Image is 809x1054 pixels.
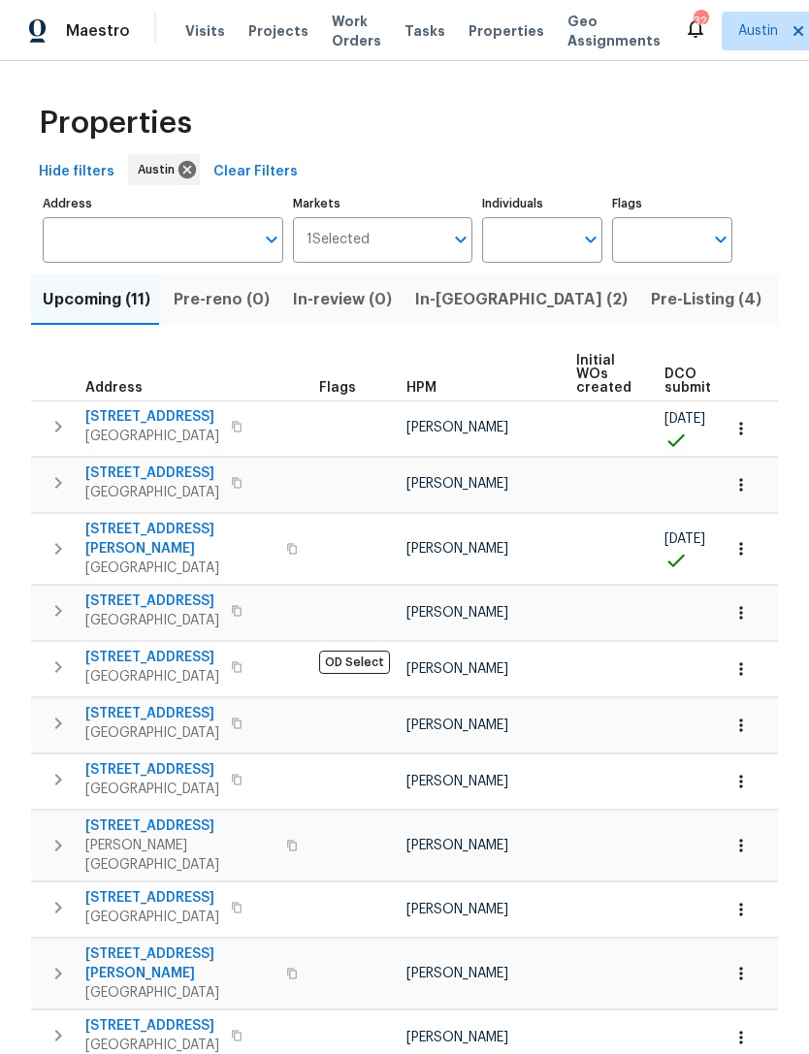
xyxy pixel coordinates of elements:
span: [PERSON_NAME] [406,542,508,556]
span: Upcoming (11) [43,286,150,313]
span: Tasks [404,24,445,38]
span: [GEOGRAPHIC_DATA] [85,611,219,630]
span: Initial WOs created [576,354,631,395]
span: [GEOGRAPHIC_DATA] [85,908,219,927]
span: [GEOGRAPHIC_DATA] [85,780,219,799]
button: Open [447,226,474,253]
span: Properties [39,113,192,133]
button: Clear Filters [206,154,306,190]
span: [STREET_ADDRESS] [85,888,219,908]
span: [GEOGRAPHIC_DATA] [85,483,219,502]
span: [PERSON_NAME] [406,477,508,491]
div: Austin [128,154,200,185]
span: [PERSON_NAME] [406,606,508,620]
span: [GEOGRAPHIC_DATA] [85,983,275,1003]
span: In-review (0) [293,286,392,313]
span: [STREET_ADDRESS] [85,648,219,667]
span: Geo Assignments [567,12,661,50]
span: [STREET_ADDRESS] [85,407,219,427]
span: Clear Filters [213,160,298,184]
span: [STREET_ADDRESS] [85,816,275,836]
span: [STREET_ADDRESS] [85,704,219,723]
span: Work Orders [332,12,381,50]
span: [STREET_ADDRESS] [85,760,219,780]
span: OD Select [319,651,390,674]
label: Individuals [482,198,602,209]
span: [DATE] [664,412,705,426]
span: [GEOGRAPHIC_DATA] [85,427,219,446]
button: Open [707,226,734,253]
button: Hide filters [31,154,122,190]
span: HPM [406,381,437,395]
span: Maestro [66,21,130,41]
span: [DATE] [664,532,705,546]
span: Properties [469,21,544,41]
label: Address [43,198,283,209]
span: [PERSON_NAME] [406,903,508,916]
span: Projects [248,21,308,41]
span: [PERSON_NAME] [406,662,508,676]
span: [STREET_ADDRESS] [85,1016,219,1036]
span: [GEOGRAPHIC_DATA] [85,667,219,687]
span: Hide filters [39,160,114,184]
label: Markets [293,198,473,209]
span: [PERSON_NAME] [406,775,508,788]
span: [PERSON_NAME] [406,719,508,732]
span: Flags [319,381,356,395]
span: Pre-Listing (4) [651,286,761,313]
span: DCO submitted [664,367,734,395]
span: [STREET_ADDRESS] [85,463,219,483]
span: [PERSON_NAME][GEOGRAPHIC_DATA] [85,836,275,875]
button: Open [577,226,604,253]
span: [PERSON_NAME] [406,421,508,434]
span: [PERSON_NAME] [406,967,508,980]
span: [STREET_ADDRESS][PERSON_NAME] [85,520,275,559]
span: In-[GEOGRAPHIC_DATA] (2) [415,286,628,313]
span: Austin [738,21,778,41]
span: [PERSON_NAME] [406,839,508,852]
span: 1 Selected [307,232,370,248]
span: [STREET_ADDRESS][PERSON_NAME] [85,944,275,983]
button: Open [258,226,285,253]
span: [GEOGRAPHIC_DATA] [85,723,219,743]
span: Address [85,381,143,395]
span: Visits [185,21,225,41]
span: [STREET_ADDRESS] [85,591,219,611]
span: [GEOGRAPHIC_DATA] [85,559,275,578]
span: Austin [138,160,182,179]
span: Pre-reno (0) [174,286,270,313]
span: [PERSON_NAME] [406,1031,508,1044]
label: Flags [612,198,732,209]
div: 32 [694,12,707,31]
